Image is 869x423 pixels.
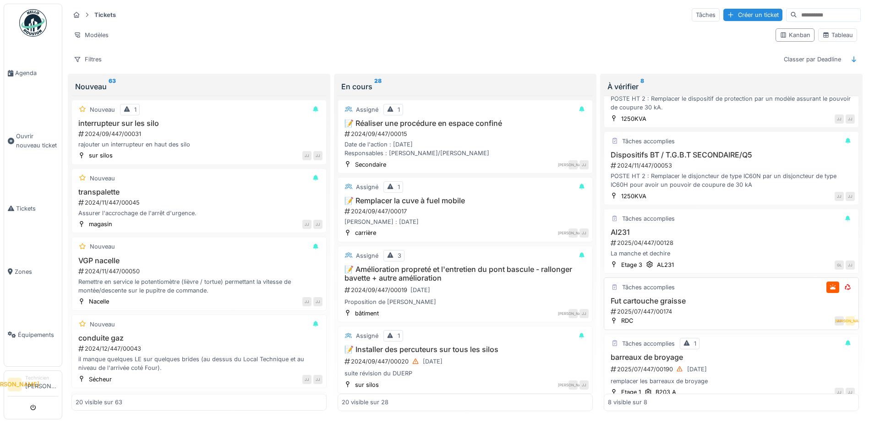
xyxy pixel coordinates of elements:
[313,151,322,160] div: JJ
[77,198,322,207] div: 2024/11/447/00045
[846,192,855,201] div: JJ
[568,380,578,390] div: [PERSON_NAME]
[90,105,115,114] div: Nouveau
[374,81,382,92] sup: 28
[134,105,137,114] div: 1
[8,374,58,396] a: [PERSON_NAME] Technicien[PERSON_NAME]
[608,94,855,112] div: POSTE HT 2 : Remplacer le dispositif de protection par un modèle assurant le pouvoir de coupure 3...
[90,320,115,329] div: Nouveau
[398,183,400,191] div: 1
[356,251,378,260] div: Assigné
[780,53,845,66] div: Classer par Deadline
[608,172,855,189] div: POSTE HT 2 : Remplacer le disjoncteur de type IC60N par un disjoncteur de type IC60H pour avoir u...
[89,151,113,160] div: sur silos
[610,161,855,170] div: 2024/11/447/00053
[341,81,589,92] div: En cours
[342,119,589,128] h3: 📝 Réaliser une procédure en espace confiné
[90,242,115,251] div: Nouveau
[77,267,322,276] div: 2024/11/447/00050
[579,380,589,390] div: JJ
[70,28,113,42] div: Modèles
[835,388,844,397] div: JJ
[610,363,855,375] div: 2025/07/447/00190
[568,228,578,238] div: [PERSON_NAME]
[313,375,322,384] div: JJ
[91,11,120,19] strong: Tickets
[355,309,379,318] div: bâtiment
[355,228,376,237] div: carrière
[25,374,58,394] li: [PERSON_NAME]
[76,355,322,372] div: il manque quelques LE sur quelques brides (au dessus du Local Technique et au niveau de l'arrivée...
[822,31,853,39] div: Tableau
[4,42,62,105] a: Agenda
[302,375,312,384] div: JJ
[607,81,855,92] div: À vérifier
[568,160,578,169] div: [PERSON_NAME]
[342,265,589,282] h3: 📝 Amélioration propreté et l'entretien du pont bascule - rallonger bavette + autre amélioration
[846,260,855,270] div: JJ
[16,132,58,149] span: Ouvrir nouveau ticket
[15,69,58,77] span: Agenda
[608,228,855,237] h3: Al231
[89,220,112,228] div: magasin
[4,105,62,177] a: Ouvrir nouveau ticket
[398,331,400,340] div: 1
[4,303,62,366] a: Équipements
[846,388,855,397] div: JJ
[15,267,58,276] span: Zones
[621,260,642,269] div: Etage 3
[846,316,855,325] div: [PERSON_NAME]
[608,249,855,258] div: La manche et dechire
[687,365,707,374] div: [DATE]
[355,380,379,389] div: sur silos
[692,8,720,22] div: Tâches
[356,105,378,114] div: Assigné
[621,192,646,201] div: 1250KVA
[608,353,855,362] h3: barreaux de broyage
[835,192,844,201] div: JJ
[76,277,322,295] div: Remettre en service le potentiomètre (lièvre / tortue) permettant la vitesse de montée/descente s...
[694,339,696,348] div: 1
[25,374,58,381] div: Technicien
[608,398,647,407] div: 8 visible sur 8
[608,151,855,159] h3: Dispositifs BT / T.G.B.T SECONDAIRE/Q5
[579,228,589,238] div: JJ
[76,119,322,128] h3: interrupteur sur les silo
[621,114,646,123] div: 1250KVA
[76,188,322,196] h3: transpalette
[723,9,782,21] div: Créer un ticket
[579,160,589,169] div: JJ
[4,177,62,240] a: Tickets
[657,260,674,269] div: AL231
[344,356,589,367] div: 2024/09/447/00020
[89,297,109,306] div: Nacelle
[302,220,312,229] div: JJ
[344,284,589,296] div: 2024/09/447/00019
[342,298,589,306] div: Proposition de [PERSON_NAME]
[656,388,676,396] div: B203 A
[89,375,112,384] div: Sécheur
[622,137,675,146] div: Tâches accomplies
[621,316,633,325] div: RDC
[342,217,589,226] div: [PERSON_NAME] : [DATE]
[398,251,401,260] div: 3
[77,344,322,353] div: 2024/12/447/00043
[70,53,106,66] div: Filtres
[608,377,855,385] div: remplacer les barreaux de broyage
[76,256,322,265] h3: VGP nacelle
[355,160,386,169] div: Secondaire
[568,309,578,318] div: [PERSON_NAME]
[313,220,322,229] div: JJ
[109,81,116,92] sup: 63
[356,183,378,191] div: Assigné
[344,130,589,138] div: 2024/09/447/00015
[76,140,322,149] div: rajouter un interrupteur en haut des silo
[342,345,589,354] h3: 📝 Installer des percuteurs sur tous les silos
[313,297,322,306] div: JJ
[356,331,378,340] div: Assigné
[342,196,589,205] h3: 📝 Remplacer la cuve à fuel mobile
[344,207,589,216] div: 2024/09/447/00017
[579,309,589,318] div: JJ
[342,140,589,157] div: Date de l'action : [DATE] Responsables : [PERSON_NAME]/[PERSON_NAME]
[302,151,312,160] div: JJ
